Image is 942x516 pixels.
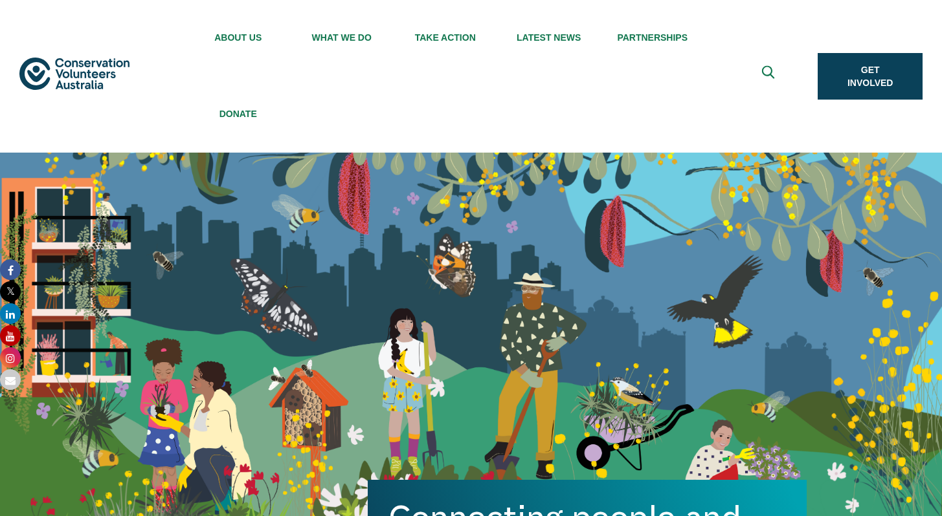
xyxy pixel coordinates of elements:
[762,66,778,87] span: Expand search box
[818,53,923,100] a: Get Involved
[754,61,785,92] button: Expand search box Close search box
[19,58,129,90] img: logo.svg
[394,32,497,43] span: Take Action
[497,32,601,43] span: Latest News
[290,32,394,43] span: What We Do
[186,32,290,43] span: About Us
[601,32,704,43] span: Partnerships
[186,109,290,119] span: Donate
